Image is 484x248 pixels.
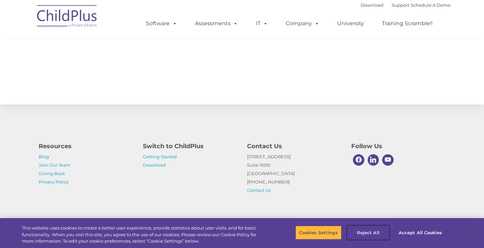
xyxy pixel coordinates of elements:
[39,162,71,168] a: Join Our Team
[39,179,69,184] a: Privacy Policy
[351,153,366,167] a: Facebook
[143,162,166,168] a: Download
[39,141,133,151] h4: Resources
[247,153,341,195] p: [STREET_ADDRESS] Suite 1000 [GEOGRAPHIC_DATA] [PHONE_NUMBER]
[279,17,326,30] a: Company
[380,153,395,167] a: Youtube
[351,141,445,151] h4: Follow Us
[34,0,101,34] img: ChildPlus by Procare Solutions
[93,44,114,49] span: Last name
[411,2,450,8] a: Schedule A Demo
[143,141,237,151] h4: Switch to ChildPlus
[395,225,446,240] button: Accept All Cookies
[247,141,341,151] h4: Contact Us
[361,2,384,8] a: Download
[347,225,389,240] button: Reject All
[39,171,65,176] a: Giving Back
[366,153,381,167] a: Linkedin
[139,17,184,30] a: Software
[361,2,450,8] font: |
[22,225,266,245] div: This website uses cookies to create a better user experience, provide statistics about user visit...
[375,17,439,30] a: Training Scramble!!
[392,2,409,8] a: Support
[330,17,371,30] a: University
[249,17,275,30] a: IT
[39,154,49,159] a: Blog
[93,72,122,77] span: Phone number
[247,188,271,193] a: Contact Us
[188,17,245,30] a: Assessments
[295,225,341,240] button: Cookies Settings
[143,154,177,159] a: Getting Started
[466,225,481,240] button: Close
